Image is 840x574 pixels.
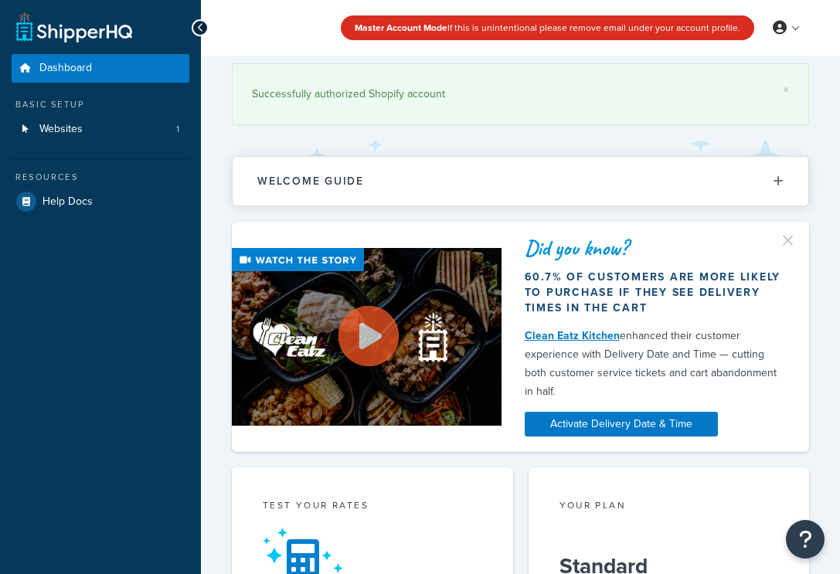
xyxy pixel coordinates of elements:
[786,520,825,559] button: Open Resource Center
[559,498,779,516] div: Your Plan
[252,83,789,105] div: Successfully authorized Shopify account
[525,270,786,316] div: 60.7% of customers are more likely to purchase if they see delivery times in the cart
[12,54,189,83] a: Dashboard
[12,115,189,144] li: Websites
[525,412,718,436] a: Activate Delivery Date & Time
[12,98,189,111] div: Basic Setup
[263,498,482,516] div: Test your rates
[233,157,808,205] button: Welcome Guide
[525,327,786,401] div: enhanced their customer experience with Delivery Date and Time — cutting both customer service ti...
[232,248,502,426] img: Video thumbnail
[12,115,189,144] a: Websites1
[525,237,786,259] div: Did you know?
[39,123,83,136] span: Websites
[257,175,364,187] h2: Welcome Guide
[12,188,189,216] a: Help Docs
[355,21,447,35] strong: Master Account Mode
[43,195,93,209] span: Help Docs
[525,328,620,344] a: Clean Eatz Kitchen
[341,15,754,40] div: If this is unintentional please remove email under your account profile.
[12,171,189,184] div: Resources
[176,123,179,136] span: 1
[783,83,789,96] a: ×
[39,62,92,75] span: Dashboard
